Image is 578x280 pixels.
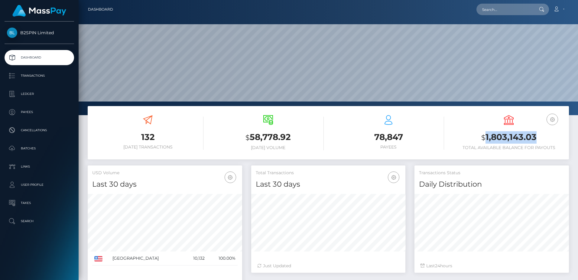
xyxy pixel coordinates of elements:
[207,252,238,265] td: 100.00%
[7,108,72,117] p: Payees
[184,252,207,265] td: 10,132
[7,71,72,80] p: Transactions
[7,28,17,38] img: B2SPIN Limited
[92,179,238,190] h4: Last 30 days
[92,131,203,143] h3: 132
[110,252,184,265] td: [GEOGRAPHIC_DATA]
[481,133,485,142] small: $
[7,144,72,153] p: Batches
[419,179,564,190] h4: Daily Distribution
[256,179,401,190] h4: Last 30 days
[453,145,564,150] h6: Total Available Balance for Payouts
[5,177,74,192] a: User Profile
[7,126,72,135] p: Cancellations
[92,145,203,150] h6: [DATE] Transactions
[245,133,250,142] small: $
[333,145,444,150] h6: Payees
[7,198,72,208] p: Taxes
[7,162,72,171] p: Links
[5,105,74,120] a: Payees
[88,3,113,16] a: Dashboard
[5,141,74,156] a: Batches
[213,131,324,144] h3: 58,778.92
[213,145,324,150] h6: [DATE] Volume
[7,217,72,226] p: Search
[5,214,74,229] a: Search
[453,131,564,144] h3: 1,803,143.03
[421,263,563,269] div: Last hours
[7,53,72,62] p: Dashboard
[92,170,238,176] h5: USD Volume
[7,89,72,98] p: Ledger
[333,131,444,143] h3: 78,847
[419,170,564,176] h5: Transactions Status
[5,159,74,174] a: Links
[435,263,440,268] span: 24
[5,50,74,65] a: Dashboard
[7,180,72,189] p: User Profile
[5,68,74,83] a: Transactions
[5,86,74,102] a: Ledger
[256,170,401,176] h5: Total Transactions
[476,4,533,15] input: Search...
[257,263,400,269] div: Just Updated
[5,30,74,35] span: B2SPIN Limited
[12,5,66,17] img: MassPay Logo
[5,195,74,211] a: Taxes
[5,123,74,138] a: Cancellations
[94,256,102,262] img: US.png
